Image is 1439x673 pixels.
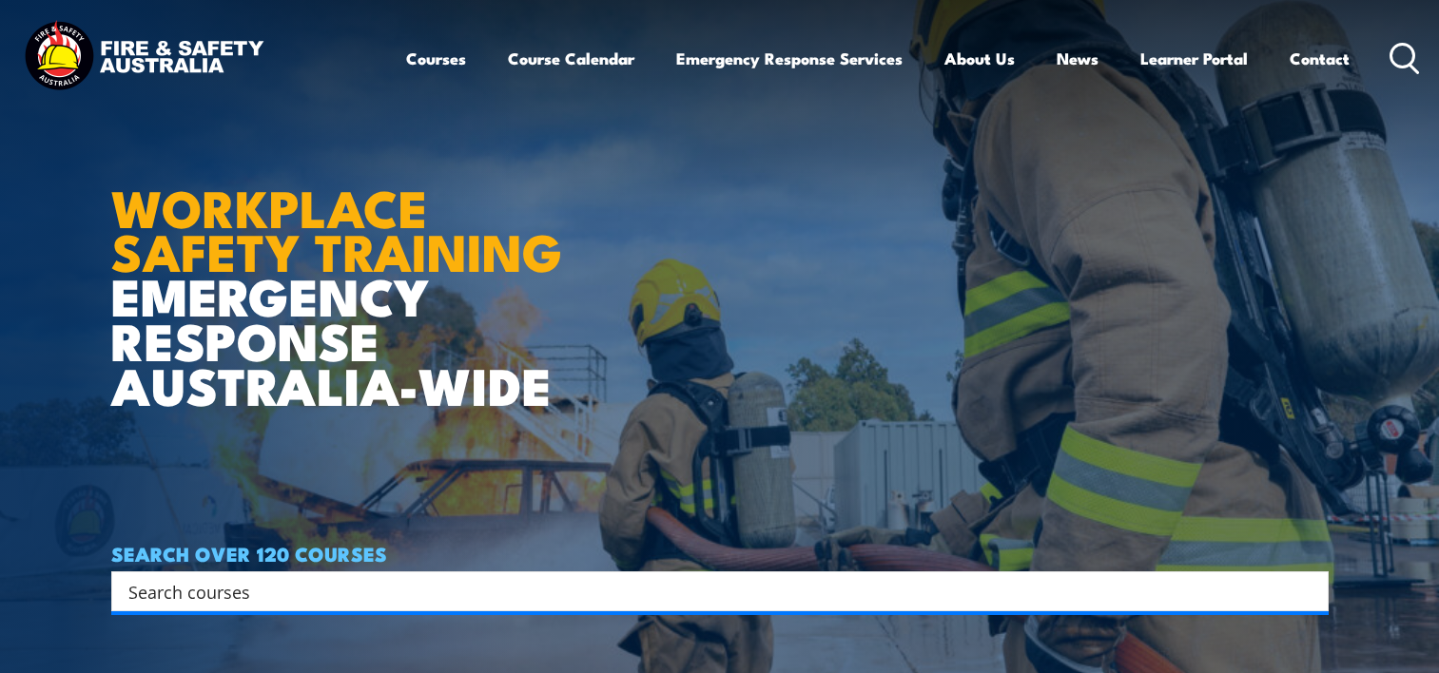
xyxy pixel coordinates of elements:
[132,578,1291,605] form: Search form
[111,137,576,407] h1: EMERGENCY RESPONSE AUSTRALIA-WIDE
[406,33,466,84] a: Courses
[111,166,562,290] strong: WORKPLACE SAFETY TRAINING
[676,33,903,84] a: Emergency Response Services
[111,543,1329,564] h4: SEARCH OVER 120 COURSES
[1140,33,1248,84] a: Learner Portal
[128,577,1287,606] input: Search input
[1295,578,1322,605] button: Search magnifier button
[944,33,1015,84] a: About Us
[1057,33,1099,84] a: News
[1290,33,1350,84] a: Contact
[508,33,634,84] a: Course Calendar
